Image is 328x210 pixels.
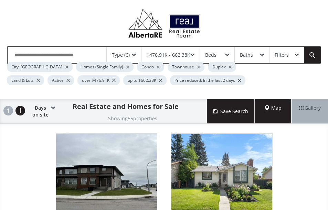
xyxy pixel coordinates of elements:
button: Save Search [207,99,255,123]
span: Map [265,104,282,111]
h1: Real Estate and Homes for Sale [73,102,179,111]
div: City: [GEOGRAPHIC_DATA] [7,62,73,72]
div: up to $662.38K [123,75,167,85]
div: Townhouse [168,62,204,72]
div: Homes (Single Family) [76,62,134,72]
div: over $476.91K [77,75,120,85]
div: Filters [275,53,289,57]
div: Price reduced: In the last 2 days [170,75,245,85]
span: Gallery [299,104,321,111]
div: Baths [240,53,253,57]
div: Type (6) [112,53,130,57]
div: Days on site [28,99,55,123]
div: Land & Lots [7,75,44,85]
div: Beds [205,53,216,57]
div: $476.91K - 662.38K [147,53,190,57]
div: Duplex [208,62,236,72]
div: Active [47,75,74,85]
div: Condo [137,62,164,72]
div: Gallery [292,99,328,123]
img: Logo [125,7,203,40]
div: Map [255,99,292,123]
h2: Showing 55 properties [108,116,157,121]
